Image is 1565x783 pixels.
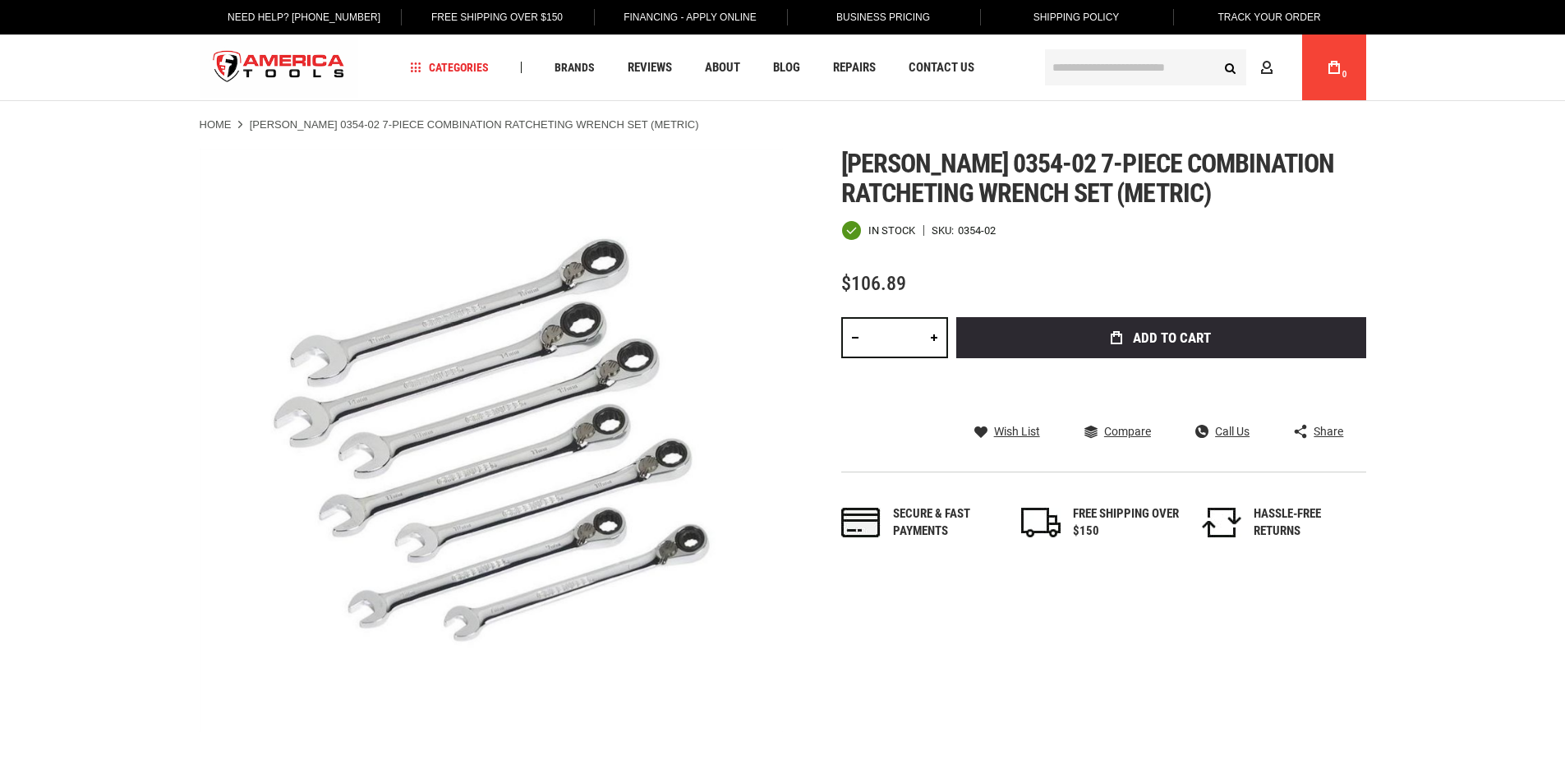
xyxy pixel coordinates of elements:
a: Call Us [1195,424,1250,439]
a: Home [200,117,232,132]
span: Repairs [833,62,876,74]
a: Blog [766,57,808,79]
a: Contact Us [901,57,982,79]
span: Categories [410,62,489,73]
img: returns [1202,508,1241,537]
a: About [697,57,748,79]
div: HASSLE-FREE RETURNS [1254,505,1360,541]
button: Search [1215,52,1246,83]
span: In stock [868,225,915,236]
button: Add to Cart [956,317,1366,358]
span: Reviews [628,62,672,74]
span: Blog [773,62,800,74]
span: Compare [1104,426,1151,437]
a: Wish List [974,424,1040,439]
div: FREE SHIPPING OVER $150 [1073,505,1180,541]
img: GREENLEE 0354-02 7-PIECE COMBINATION RATCHETING WRENCH SET (METRIC) [200,149,783,732]
span: 0 [1342,70,1347,79]
div: 0354-02 [958,225,996,236]
span: Wish List [994,426,1040,437]
span: Share [1314,426,1343,437]
a: Repairs [826,57,883,79]
a: Brands [547,57,602,79]
span: $106.89 [841,272,906,295]
span: Brands [555,62,595,73]
span: Contact Us [909,62,974,74]
a: Compare [1084,424,1151,439]
a: store logo [200,37,359,99]
strong: SKU [932,225,958,236]
a: Reviews [620,57,679,79]
span: [PERSON_NAME] 0354-02 7-piece combination ratcheting wrench set (metric) [841,148,1335,209]
strong: [PERSON_NAME] 0354-02 7-PIECE COMBINATION RATCHETING WRENCH SET (METRIC) [250,118,699,131]
img: shipping [1021,508,1061,537]
a: Categories [403,57,496,79]
span: Shipping Policy [1033,12,1120,23]
div: Secure & fast payments [893,505,1000,541]
div: Availability [841,220,915,241]
span: Call Us [1215,426,1250,437]
a: 0 [1319,35,1350,100]
img: payments [841,508,881,537]
span: About [705,62,740,74]
img: America Tools [200,37,359,99]
span: Add to Cart [1133,331,1211,345]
